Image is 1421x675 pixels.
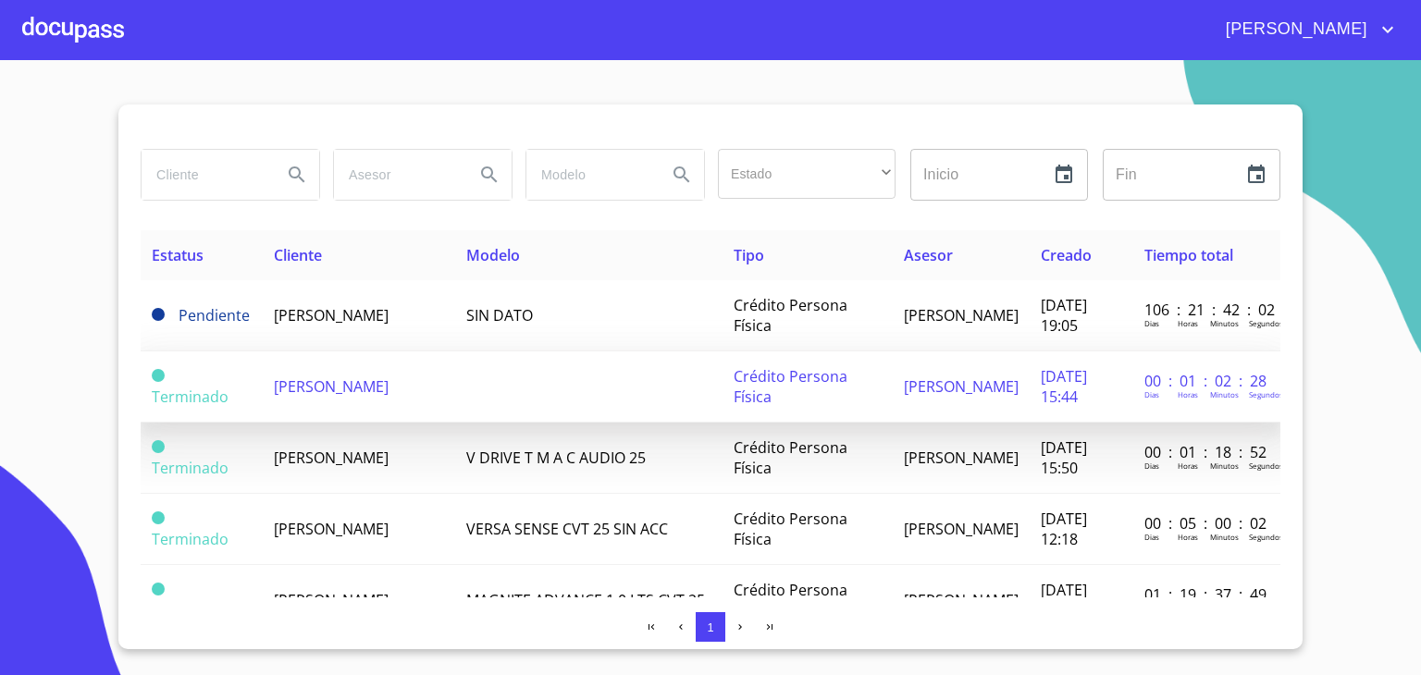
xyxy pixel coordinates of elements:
[179,305,250,325] span: Pendiente
[734,437,847,478] span: Crédito Persona Física
[526,150,652,200] input: search
[1249,460,1283,471] p: Segundos
[274,245,322,265] span: Cliente
[274,305,389,325] span: [PERSON_NAME]
[904,448,1019,468] span: [PERSON_NAME]
[274,590,389,610] span: [PERSON_NAME]
[152,458,229,478] span: Terminado
[1144,318,1159,328] p: Dias
[466,448,646,468] span: V DRIVE T M A C AUDIO 25
[904,376,1019,397] span: [PERSON_NAME]
[1041,437,1087,478] span: [DATE] 15:50
[1178,389,1198,399] p: Horas
[904,245,953,265] span: Asesor
[1144,389,1159,399] p: Dias
[274,376,389,397] span: [PERSON_NAME]
[707,620,713,634] span: 1
[1210,460,1239,471] p: Minutos
[466,519,668,539] span: VERSA SENSE CVT 25 SIN ACC
[1249,532,1283,542] p: Segundos
[734,580,847,620] span: Crédito Persona Física
[1249,318,1283,328] p: Segundos
[1144,513,1269,534] p: 00 : 05 : 00 : 02
[1178,318,1198,328] p: Horas
[1144,371,1269,391] p: 00 : 01 : 02 : 28
[142,150,267,200] input: search
[334,150,460,200] input: search
[274,448,389,468] span: [PERSON_NAME]
[734,245,764,265] span: Tipo
[1210,318,1239,328] p: Minutos
[467,153,512,197] button: Search
[1144,532,1159,542] p: Dias
[1210,389,1239,399] p: Minutos
[1212,15,1377,44] span: [PERSON_NAME]
[152,308,165,321] span: Pendiente
[152,369,165,382] span: Terminado
[904,305,1019,325] span: [PERSON_NAME]
[734,295,847,336] span: Crédito Persona Física
[152,529,229,549] span: Terminado
[1041,295,1087,336] span: [DATE] 19:05
[1144,245,1233,265] span: Tiempo total
[1210,532,1239,542] p: Minutos
[1178,532,1198,542] p: Horas
[1144,442,1269,462] p: 00 : 01 : 18 : 52
[1041,366,1087,407] span: [DATE] 15:44
[904,590,1019,610] span: [PERSON_NAME]
[1041,245,1092,265] span: Creado
[1212,15,1399,44] button: account of current user
[152,583,165,595] span: Terminado
[734,509,847,549] span: Crédito Persona Física
[1178,460,1198,471] p: Horas
[152,511,165,524] span: Terminado
[466,245,520,265] span: Modelo
[1041,509,1087,549] span: [DATE] 12:18
[696,612,725,642] button: 1
[1041,580,1087,620] span: [DATE] 17:11
[904,519,1019,539] span: [PERSON_NAME]
[1144,460,1159,471] p: Dias
[275,153,319,197] button: Search
[274,519,389,539] span: [PERSON_NAME]
[152,440,165,453] span: Terminado
[718,149,896,199] div: ​
[1144,300,1269,320] p: 106 : 21 : 42 : 02
[660,153,704,197] button: Search
[466,590,705,610] span: MAGNITE ADVANCE 1 0 LTS CVT 25
[1144,584,1269,605] p: 01 : 19 : 37 : 49
[734,366,847,407] span: Crédito Persona Física
[1249,389,1283,399] p: Segundos
[466,305,533,325] span: SIN DATO
[152,387,229,407] span: Terminado
[152,245,204,265] span: Estatus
